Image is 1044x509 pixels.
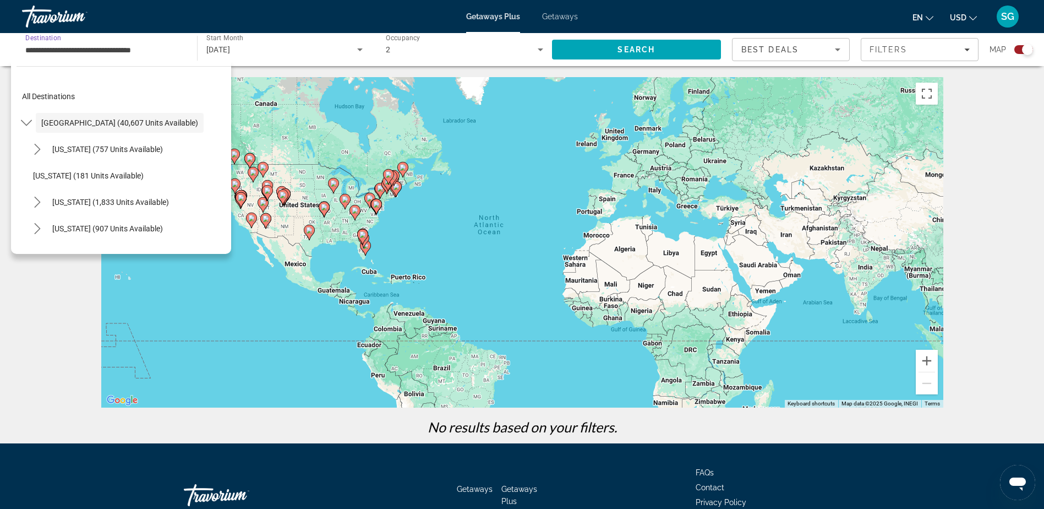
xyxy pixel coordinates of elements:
[466,12,520,21] a: Getaways Plus
[17,113,36,133] button: Toggle United States (40,607 units available) submenu
[17,86,231,106] button: Select destination: All destinations
[96,419,949,435] p: No results based on your filters.
[788,400,835,408] button: Keyboard shortcuts
[916,83,938,105] button: Toggle fullscreen view
[1001,11,1014,22] span: SG
[28,245,231,265] button: Select destination: Delaware (9 units available)
[950,9,977,25] button: Change currency
[696,498,746,507] a: Privacy Policy
[47,219,168,239] button: Select destination: Colorado (907 units available)
[912,13,923,22] span: en
[47,192,174,212] button: Select destination: California (1,833 units available)
[36,113,204,133] button: Select destination: United States (40,607 units available)
[617,45,655,54] span: Search
[696,483,724,492] a: Contact
[22,2,132,31] a: Travorium
[925,400,940,407] a: Terms (opens in new tab)
[206,34,243,42] span: Start Month
[1000,465,1035,500] iframe: Button to launch messaging window
[206,45,231,54] span: [DATE]
[25,44,183,57] input: Select destination
[741,45,799,54] span: Best Deals
[104,393,140,408] a: Open this area in Google Maps (opens a new window)
[386,45,390,54] span: 2
[552,40,721,59] button: Search
[33,171,144,180] span: [US_STATE] (181 units available)
[696,468,714,477] a: FAQs
[542,12,578,21] a: Getaways
[916,350,938,372] button: Zoom in
[28,140,47,159] button: Toggle Arizona (757 units available) submenu
[28,166,231,186] button: Select destination: Arkansas (181 units available)
[41,118,198,127] span: [GEOGRAPHIC_DATA] (40,607 units available)
[993,5,1022,28] button: User Menu
[47,139,168,159] button: Select destination: Arizona (757 units available)
[870,45,907,54] span: Filters
[28,219,47,239] button: Toggle Colorado (907 units available) submenu
[861,38,979,61] button: Filters
[52,224,163,233] span: [US_STATE] (907 units available)
[912,9,933,25] button: Change language
[916,372,938,394] button: Zoom out
[950,13,966,22] span: USD
[501,485,537,506] a: Getaways Plus
[990,42,1006,57] span: Map
[11,61,231,254] div: Destination options
[104,393,140,408] img: Google
[52,145,163,154] span: [US_STATE] (757 units available)
[28,193,47,212] button: Toggle California (1,833 units available) submenu
[52,198,169,207] span: [US_STATE] (1,833 units available)
[457,485,493,494] a: Getaways
[25,34,61,41] span: Destination
[22,92,75,101] span: All destinations
[741,43,840,56] mat-select: Sort by
[386,34,420,42] span: Occupancy
[841,400,918,407] span: Map data ©2025 Google, INEGI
